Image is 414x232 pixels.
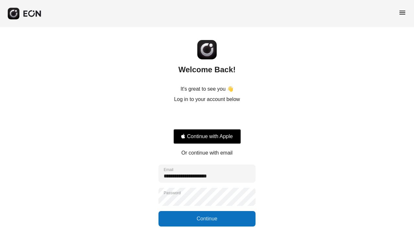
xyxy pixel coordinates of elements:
label: Password [164,190,181,196]
p: Log in to your account below [174,96,240,103]
h2: Welcome Back! [179,65,236,75]
div: כניסה באמצעות חשבון Google. פתיחה בכרטיסייה חדשה [173,110,241,125]
button: Continue [158,211,256,227]
label: Email [164,167,173,172]
iframe: כפתור לכניסה באמצעות חשבון Google [170,110,244,125]
p: Or continue with email [181,149,233,157]
iframe: תיבת דו-שיח לכניסה באמצעות חשבון Google [281,6,408,104]
p: It's great to see you 👋 [180,85,234,93]
button: Signin with apple ID [173,129,241,144]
